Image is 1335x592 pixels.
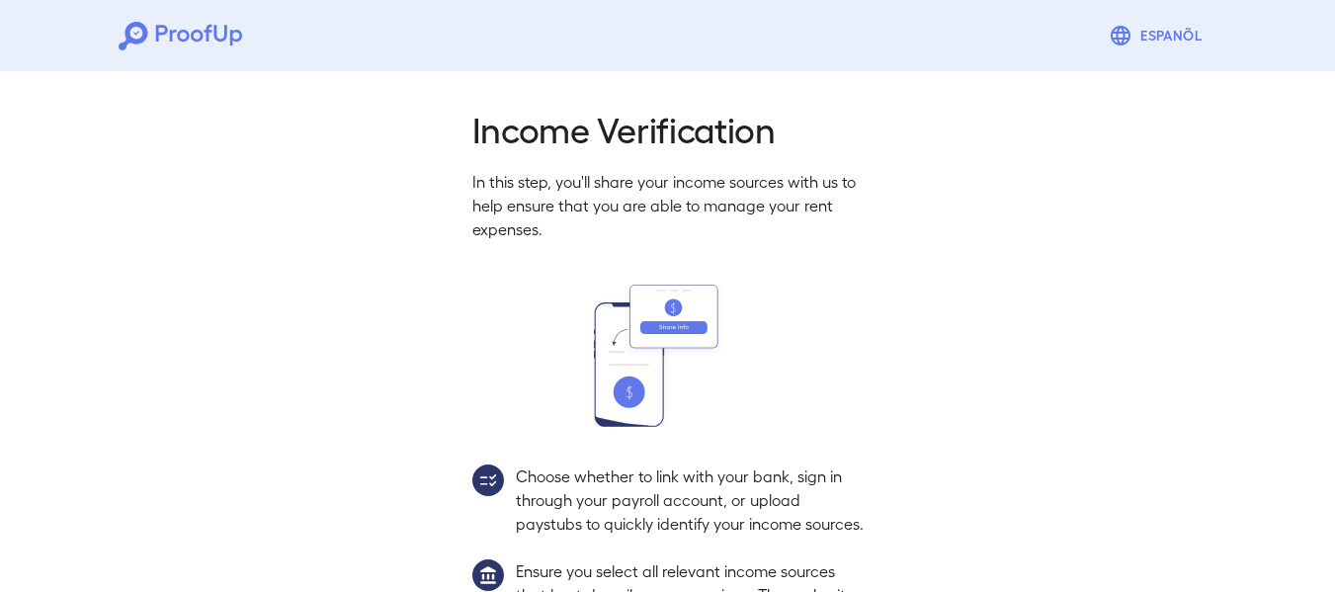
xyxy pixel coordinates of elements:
[472,107,864,150] h2: Income Verification
[472,170,864,241] p: In this step, you'll share your income sources with us to help ensure that you are able to manage...
[472,559,504,591] img: group1.svg
[1101,16,1216,55] button: Espanõl
[516,465,864,536] p: Choose whether to link with your bank, sign in through your payroll account, or upload paystubs t...
[472,465,504,496] img: group2.svg
[594,285,742,427] img: transfer_money.svg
